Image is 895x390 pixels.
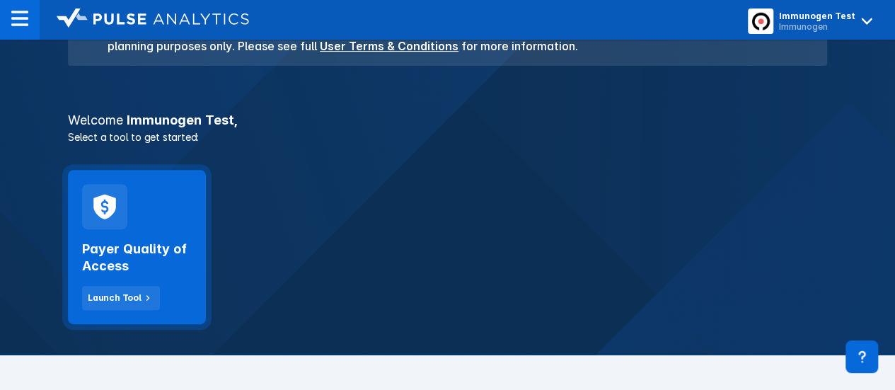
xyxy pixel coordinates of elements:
h2: Payer Quality of Access [82,241,192,275]
img: logo [57,8,249,28]
div: Immunogen [779,21,855,32]
div: Contact Support [845,340,878,373]
h3: Immunogen Test , [59,114,836,127]
span: Welcome [68,113,123,127]
p: Select a tool to get started: [59,130,836,144]
a: logo [40,8,249,31]
div: Immunogen Test [779,11,855,21]
a: User Terms & Conditions [320,39,458,53]
a: Payer Quality of AccessLaunch Tool [68,170,206,324]
div: Launch Tool [88,292,142,304]
img: menu button [751,11,770,31]
img: menu--horizontal.svg [11,10,28,27]
button: Launch Tool [82,286,160,310]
